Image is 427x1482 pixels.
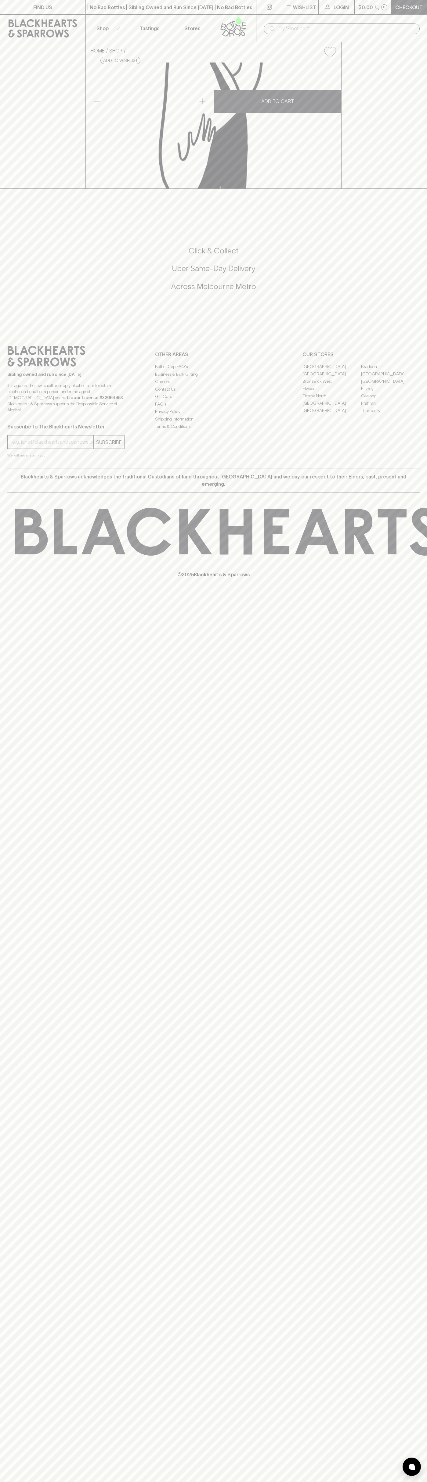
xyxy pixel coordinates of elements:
button: ADD TO CART [214,90,341,113]
strong: Liquor License #32064953 [67,395,123,400]
h5: Uber Same-Day Delivery [7,263,420,274]
a: [GEOGRAPHIC_DATA] [302,363,361,370]
a: Geelong [361,392,420,399]
p: Blackhearts & Sparrows acknowledges the traditional Custodians of land throughout [GEOGRAPHIC_DAT... [12,473,415,488]
p: Tastings [140,25,159,32]
h5: Across Melbourne Metro [7,281,420,292]
a: Privacy Policy [155,408,272,415]
p: Checkout [395,4,423,11]
a: Stores [171,15,214,42]
p: It is against the law to sell or supply alcohol to, or to obtain alcohol on behalf of a person un... [7,382,125,413]
p: OTHER AREAS [155,351,272,358]
h5: Click & Collect [7,246,420,256]
a: Elwood [302,385,361,392]
a: HOME [91,48,105,53]
p: Stores [184,25,200,32]
a: [GEOGRAPHIC_DATA] [361,370,420,378]
p: We will never spam you [7,452,125,458]
p: Login [334,4,349,11]
input: Try "Pinot noir" [278,24,415,34]
p: ADD TO CART [261,98,294,105]
a: Careers [155,378,272,385]
a: Prahran [361,399,420,407]
a: [GEOGRAPHIC_DATA] [302,407,361,414]
p: $0.00 [358,4,373,11]
button: SUBSCRIBE [94,435,124,449]
p: OUR STORES [302,351,420,358]
p: SUBSCRIBE [96,439,122,446]
p: FIND US [33,4,52,11]
p: 0 [383,5,385,9]
p: Subscribe to The Blackhearts Newsletter [7,423,125,430]
a: Fitzroy [361,385,420,392]
a: [GEOGRAPHIC_DATA] [302,399,361,407]
a: Tastings [128,15,171,42]
p: Sibling owned and run since [DATE] [7,371,125,378]
button: Add to wishlist [100,57,140,64]
a: [GEOGRAPHIC_DATA] [361,378,420,385]
p: Wishlist [293,4,316,11]
a: Bottle Drop FAQ's [155,363,272,370]
p: Shop [96,25,109,32]
a: FAQ's [155,400,272,408]
img: bubble-icon [409,1464,415,1470]
button: Shop [86,15,128,42]
a: Business & Bulk Gifting [155,370,272,378]
a: SHOP [109,48,122,53]
a: Brunswick West [302,378,361,385]
a: [GEOGRAPHIC_DATA] [302,370,361,378]
a: Contact Us [155,385,272,393]
input: e.g. jane@blackheartsandsparrows.com.au [12,437,93,447]
a: Fitzroy North [302,392,361,399]
img: Proper Crisp Big Cut Paprika Smoked Paprika Chips 150g [86,63,341,188]
a: Braddon [361,363,420,370]
div: Call to action block [7,221,420,324]
button: Add to wishlist [322,45,338,60]
a: Terms & Conditions [155,423,272,430]
a: Thornbury [361,407,420,414]
a: Gift Cards [155,393,272,400]
a: Shipping Information [155,415,272,423]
